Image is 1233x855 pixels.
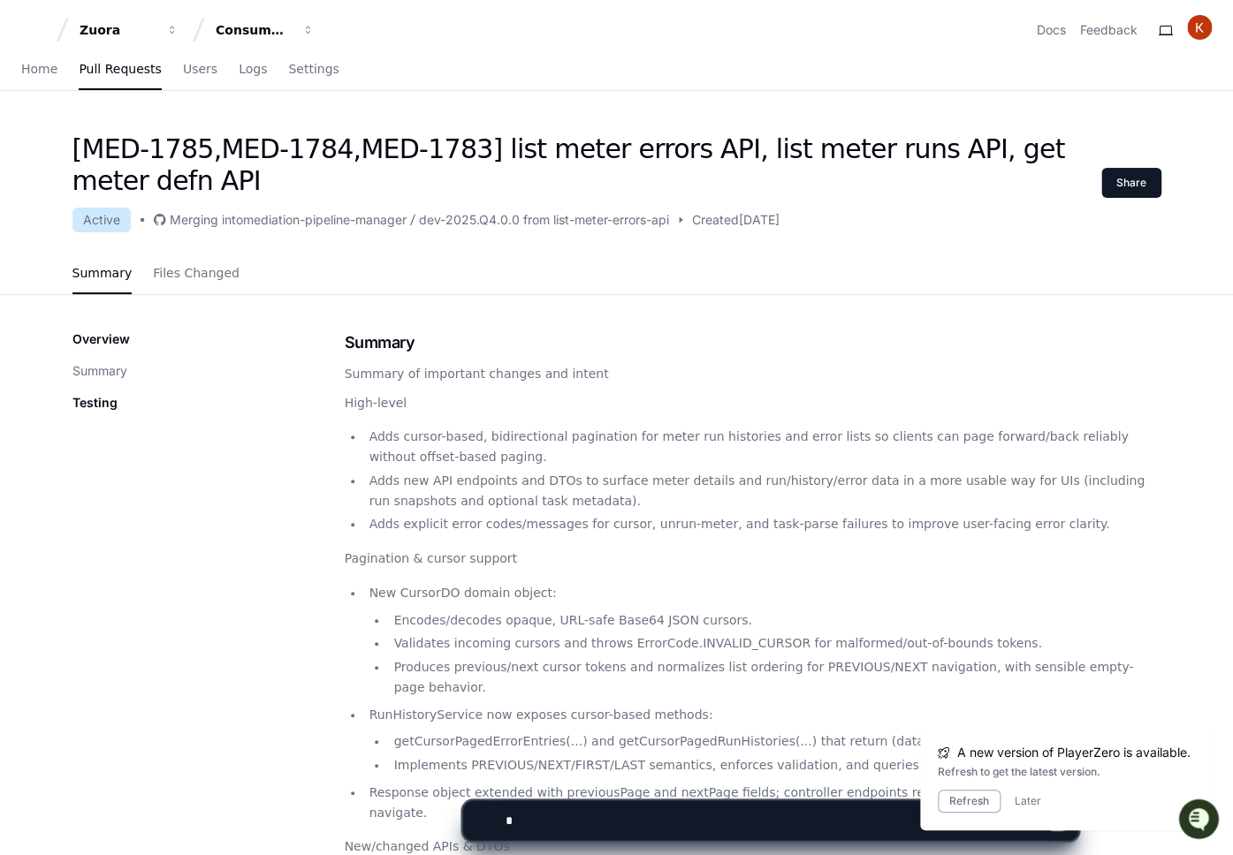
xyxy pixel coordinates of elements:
[183,49,217,90] a: Users
[1101,168,1161,198] button: Share
[957,744,1191,761] span: A new version of PlayerZero is available.
[1037,21,1066,39] a: Docs
[60,149,224,163] div: We're available if you need us!
[364,427,1161,467] li: Adds cursor-based, bidirectional pagination for meter run histories and error lists so clients ca...
[239,64,267,74] span: Logs
[216,21,292,39] div: Consumption
[153,268,240,278] span: Files Changed
[18,71,322,99] div: Welcome
[345,330,1161,355] h1: Summary
[21,64,57,74] span: Home
[388,657,1161,698] li: Produces previous/next cursor tokens and normalizes list ordering for PREVIOUS/NEXT navigation, w...
[1015,794,1041,808] button: Later
[72,394,118,412] p: Testing
[72,330,130,348] p: Overview
[209,14,322,46] button: Consumption
[72,14,186,46] button: Zuora
[1187,15,1212,40] img: ACg8ocIO7jtkWN8S2iLRBR-u1BMcRY5-kg2T8U2dj_CWIxGKEUqXVg=s96-c
[938,765,1191,779] div: Refresh to get the latest version.
[345,364,1161,384] p: Summary of important changes and intent
[1080,21,1138,39] button: Feedback
[364,471,1161,511] li: Adds new API endpoints and DTOs to surface meter details and run/history/error data in a more usa...
[364,705,1161,776] li: RunHistoryService now exposes cursor-based methods:
[345,393,1161,413] p: High-level
[80,21,156,39] div: Zuora
[170,211,243,229] div: Merging into
[72,362,127,380] button: Summary
[364,583,1161,698] li: New CursorDO domain object:
[239,49,267,90] a: Logs
[388,610,1161,631] li: Encodes/decodes opaque, URL-safe Base64 JSON cursors.
[364,783,1161,823] li: Response object extended with previousPage and nextPage fields; controller endpoints return these...
[243,211,407,229] div: mediation-pipeline-manager
[288,64,339,74] span: Settings
[388,755,1161,776] li: Implements PREVIOUS/NEXT/FIRST/LAST semantics, enforces validation, and queries ClickHouse approp...
[345,549,1161,569] p: Pagination & cursor support
[364,514,1161,534] li: Adds explicit error codes/messages for cursor, unrun-meter, and task-parse failures to improve us...
[79,64,161,74] span: Pull Requests
[938,790,1001,813] button: Refresh
[72,208,131,232] div: Active
[176,185,214,199] span: Pylon
[288,49,339,90] a: Settings
[301,137,322,158] button: Start new chat
[692,211,739,229] span: Created
[419,211,669,229] div: dev-2025.Q4.0.0 from list-meter-errors-api
[18,18,53,53] img: PlayerZero
[125,185,214,199] a: Powered byPylon
[388,633,1161,654] li: Validates incoming cursors and throws ErrorCode.INVALID_CURSOR for malformed/out-of-bounds tokens.
[18,132,49,163] img: 1756235613930-3d25f9e4-fa56-45dd-b3ad-e072dfbd1548
[21,49,57,90] a: Home
[739,211,780,229] span: [DATE]
[183,64,217,74] span: Users
[60,132,290,149] div: Start new chat
[1176,797,1224,844] iframe: Open customer support
[72,268,133,278] span: Summary
[388,731,1161,752] li: getCursorPagedErrorEntries(...) and getCursorPagedRunHistories(...) that return (data, prevCursor...
[79,49,161,90] a: Pull Requests
[72,133,1101,197] h1: [MED-1785,MED-1784,MED-1783] list meter errors API, list meter runs API, get meter defn API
